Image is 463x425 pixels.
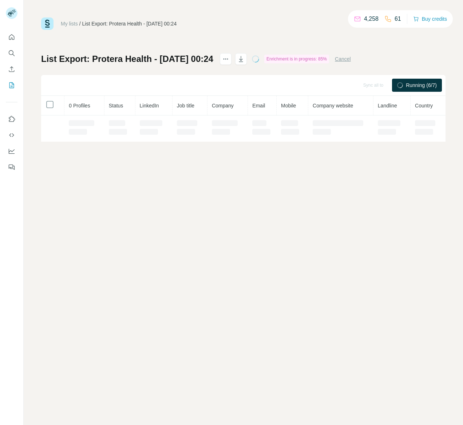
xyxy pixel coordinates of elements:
button: Feedback [6,161,17,174]
span: Running (6/7) [406,82,437,89]
img: Surfe Logo [41,17,54,30]
button: actions [220,53,231,65]
span: Company website [313,103,353,109]
p: 4,258 [364,15,379,23]
button: Use Surfe on LinkedIn [6,113,17,126]
li: / [79,20,81,27]
span: Job title [177,103,194,109]
button: Dashboard [6,145,17,158]
p: 61 [395,15,401,23]
button: Use Surfe API [6,129,17,142]
button: Quick start [6,31,17,44]
a: My lists [61,21,78,27]
button: Enrich CSV [6,63,17,76]
span: LinkedIn [140,103,159,109]
button: Search [6,47,17,60]
span: 0 Profiles [69,103,90,109]
div: Enrichment is in progress: 85% [264,55,329,63]
span: Status [109,103,123,109]
button: Buy credits [413,14,447,24]
button: Cancel [335,55,351,63]
span: Mobile [281,103,296,109]
span: Country [415,103,433,109]
span: Email [252,103,265,109]
span: Landline [378,103,397,109]
span: Company [212,103,234,109]
h1: List Export: Protera Health - [DATE] 00:24 [41,53,213,65]
button: My lists [6,79,17,92]
div: List Export: Protera Health - [DATE] 00:24 [82,20,177,27]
